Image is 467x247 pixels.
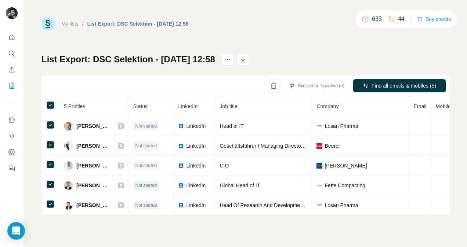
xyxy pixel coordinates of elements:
div: Open Intercom Messenger [7,222,25,240]
span: Losan Pharma [325,122,358,130]
span: Not started [135,162,157,169]
div: List Export: DSC Selektion - [DATE] 12:58 [87,20,189,27]
img: LinkedIn logo [178,183,184,188]
span: Not started [135,202,157,209]
img: Avatar [64,141,73,150]
span: Find all emails & mobiles (5) [372,82,436,89]
span: Head of IT [220,123,243,129]
button: Enrich CSV [6,63,18,76]
img: company-logo [316,163,322,169]
p: 44 [398,15,405,23]
img: Avatar [64,181,73,190]
img: Avatar [6,7,18,19]
span: Not started [135,182,157,189]
img: company-logo [316,143,322,149]
button: Use Surfe API [6,129,18,143]
span: Company [316,103,339,109]
img: company-logo [316,123,322,129]
span: Not started [135,123,157,129]
img: Avatar [64,201,73,210]
span: Job title [220,103,237,109]
button: My lists [6,79,18,92]
img: LinkedIn logo [178,123,184,129]
button: Use Surfe on LinkedIn [6,113,18,126]
p: 633 [372,15,382,23]
img: LinkedIn logo [178,202,184,208]
img: LinkedIn logo [178,143,184,149]
span: Head Of Research And Development NB [220,202,313,208]
span: Global Head of IT [220,183,260,188]
h1: List Export: DSC Selektion - [DATE] 12:58 [41,54,215,65]
img: Avatar [64,122,73,130]
span: Not started [135,143,157,149]
span: [PERSON_NAME] [76,162,111,169]
button: Find all emails & mobiles (5) [353,79,446,92]
a: My lists [61,21,79,27]
span: LinkedIn [186,142,206,150]
span: Status [133,103,148,109]
img: LinkedIn logo [178,163,184,169]
span: 5 Profiles [64,103,85,109]
span: [PERSON_NAME] [325,162,367,169]
span: [PERSON_NAME] [76,202,111,209]
img: company-logo [316,202,322,208]
img: company-logo [316,183,322,188]
button: actions [222,54,233,65]
span: Mobile [435,103,450,109]
span: Geschäftsführer I Managing Director I Chief Commercial Officer [220,143,364,149]
span: LinkedIn [186,122,206,130]
span: Losan Pharma [325,202,358,209]
span: [PERSON_NAME] [76,182,111,189]
button: Quick start [6,31,18,44]
span: CIO [220,163,229,169]
span: LinkedIn [178,103,198,109]
button: Search [6,47,18,60]
button: Dashboard [6,145,18,159]
button: Buy credits [417,14,451,24]
button: Sync all to Pipedrive (5) [284,80,350,91]
span: LinkedIn [186,162,206,169]
span: Fette Compacting [325,182,365,189]
span: Email [413,103,426,109]
span: LinkedIn [186,182,206,189]
span: [PERSON_NAME] [76,142,111,150]
span: [PERSON_NAME] [76,122,111,130]
button: Feedback [6,162,18,175]
span: LinkedIn [186,202,206,209]
span: Beurer [325,142,340,150]
img: Avatar [64,161,73,170]
li: / [82,20,84,27]
img: Surfe Logo [41,18,54,30]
